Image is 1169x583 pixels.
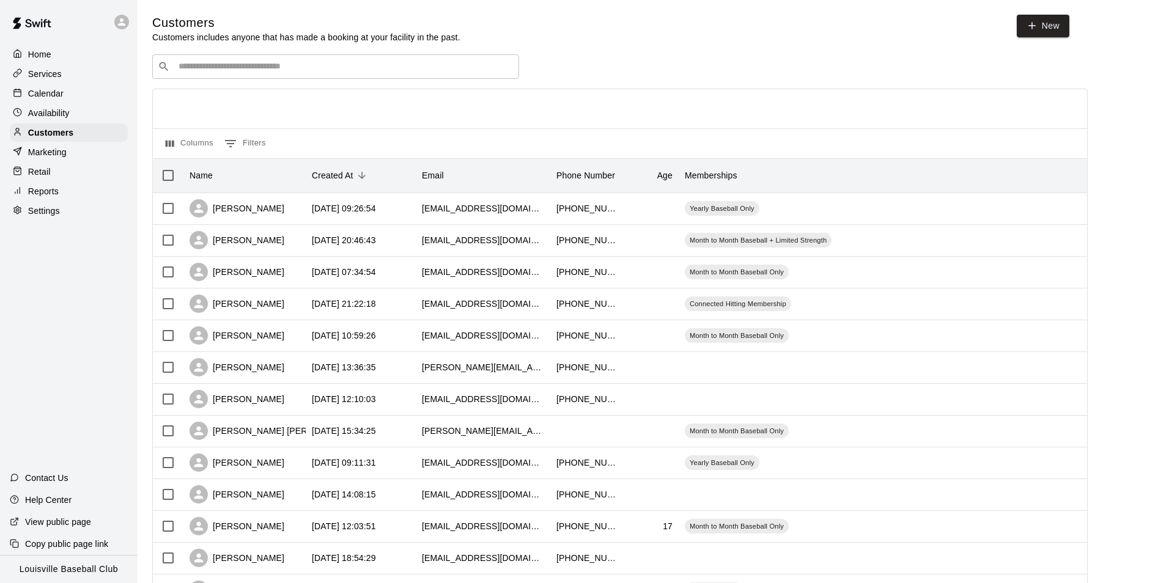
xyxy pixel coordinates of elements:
p: Settings [28,205,60,217]
div: [PERSON_NAME] [PERSON_NAME] [190,422,358,440]
div: Name [190,158,213,193]
div: rah31879@yahoo.com [422,488,544,501]
button: Sort [353,167,371,184]
a: Customers [10,123,128,142]
div: carinschetler@gmail.com [422,266,544,278]
a: Calendar [10,84,128,103]
span: Month to Month Baseball Only [685,521,789,531]
span: Month to Month Baseball Only [685,331,789,340]
span: Month to Month Baseball + Limited Strength [685,235,832,245]
a: Services [10,65,128,83]
div: +15022956420 [556,298,618,310]
p: Home [28,48,51,61]
div: 2025-09-10 09:26:54 [312,202,376,215]
div: Phone Number [556,158,615,193]
div: 2025-08-26 12:10:03 [312,393,376,405]
button: Select columns [163,134,216,153]
div: Month to Month Baseball Only [685,328,789,343]
p: Louisville Baseball Club [20,563,118,576]
h5: Customers [152,15,460,31]
span: Connected Hitting Membership [685,299,791,309]
p: Customers includes anyone that has made a booking at your facility in the past. [152,31,460,43]
p: Calendar [28,87,64,100]
div: [PERSON_NAME] [190,295,284,313]
p: Services [28,68,62,80]
div: [PERSON_NAME] [190,358,284,376]
div: 2025-08-22 18:54:29 [312,552,376,564]
div: [PERSON_NAME] [190,199,284,218]
p: View public page [25,516,91,528]
p: Marketing [28,146,67,158]
a: New [1017,15,1069,37]
div: Name [183,158,306,193]
div: Phone Number [550,158,624,193]
div: Month to Month Baseball Only [685,519,789,533]
div: billshade576@gmail.com [422,393,544,405]
button: Show filters [221,134,269,153]
div: 2025-09-08 07:34:54 [312,266,376,278]
div: Yearly Baseball Only [685,201,759,216]
div: +12704013709 [556,361,618,373]
div: 2025-08-25 15:34:25 [312,425,376,437]
div: betha1483@yahoo.com [422,202,544,215]
div: +15025445525 [556,457,618,469]
div: +15022719652 [556,329,618,342]
div: 2025-08-29 13:36:35 [312,361,376,373]
a: Marketing [10,143,128,161]
div: Created At [306,158,416,193]
div: 2025-09-09 20:46:43 [312,234,376,246]
div: Connected Hitting Membership [685,296,791,311]
p: Customers [28,127,73,139]
div: [PERSON_NAME] [190,263,284,281]
div: Email [416,158,550,193]
span: Month to Month Baseball Only [685,267,789,277]
div: deynese@gmail.com [422,298,544,310]
p: Contact Us [25,472,68,484]
div: +15027085977 [556,520,618,532]
div: +14106524447 [556,552,618,564]
div: Month to Month Baseball Only [685,424,789,438]
div: nettm26@stxtigers.com [422,520,544,532]
div: Created At [312,158,353,193]
div: Email [422,158,444,193]
div: [PERSON_NAME] [190,485,284,504]
div: Yearly Baseball Only [685,455,759,470]
div: +15028364677 [556,488,618,501]
div: Memberships [679,158,862,193]
div: +18083521750 [556,202,618,215]
div: 2025-09-01 10:59:26 [312,329,376,342]
span: Yearly Baseball Only [685,204,759,213]
div: 2025-09-04 21:22:18 [312,298,376,310]
p: Availability [28,107,70,119]
div: [PERSON_NAME] [190,326,284,345]
a: Availability [10,104,128,122]
div: mwagner@wagnerelectric.com [422,234,544,246]
div: [PERSON_NAME] [190,517,284,535]
div: [PERSON_NAME] [190,390,284,408]
div: [PERSON_NAME] [190,453,284,472]
a: Retail [10,163,128,181]
a: Reports [10,182,128,200]
div: 2025-08-24 14:08:15 [312,488,376,501]
div: [PERSON_NAME] [190,549,284,567]
p: Reports [28,185,59,197]
div: Month to Month Baseball Only [685,265,789,279]
p: Help Center [25,494,72,506]
div: 2025-08-25 09:11:31 [312,457,376,469]
p: Retail [28,166,51,178]
div: merlehenry@bbtel.com [422,329,544,342]
div: brianna.probus23@gmail.com [422,552,544,564]
div: seth.breitner@gmail.com [422,361,544,373]
a: Home [10,45,128,64]
a: Settings [10,202,128,220]
div: brent@amlunglawncare.com [422,425,544,437]
span: Yearly Baseball Only [685,458,759,468]
div: Search customers by name or email [152,54,519,79]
